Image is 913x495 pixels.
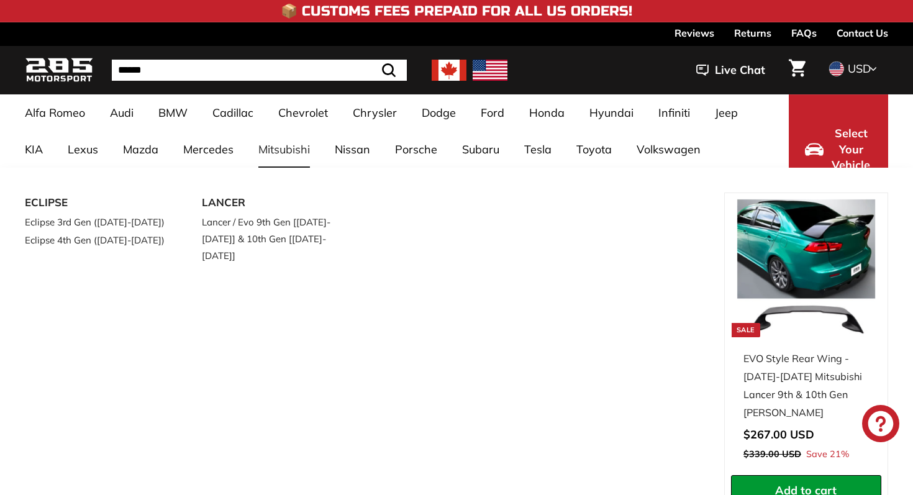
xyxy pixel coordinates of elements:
span: $339.00 USD [743,448,801,460]
a: LANCER [202,193,344,213]
a: Nissan [322,131,383,168]
a: Toyota [564,131,624,168]
a: ECLIPSE [25,193,167,213]
a: Sale EVO Style Rear Wing - [DATE]-[DATE] Mitsubishi Lancer 9th & 10th Gen [PERSON_NAME] Save 21% [731,193,881,475]
a: KIA [12,131,55,168]
a: Alfa Romeo [12,94,98,131]
span: Select Your Vehicle [830,125,872,173]
a: Ford [468,94,517,131]
h4: 📦 Customs Fees Prepaid for All US Orders! [281,4,632,19]
button: Select Your Vehicle [789,94,888,204]
a: Tesla [512,131,564,168]
a: Reviews [675,22,714,43]
div: Sale [732,323,760,337]
a: Hyundai [577,94,646,131]
input: Search [112,60,407,81]
a: Chevrolet [266,94,340,131]
a: Subaru [450,131,512,168]
a: Mercedes [171,131,246,168]
a: Porsche [383,131,450,168]
span: Save 21% [806,447,849,463]
a: Mitsubishi [246,131,322,168]
a: Infiniti [646,94,702,131]
a: Cadillac [200,94,266,131]
a: FAQs [791,22,817,43]
span: USD [848,61,871,76]
a: Volkswagen [624,131,713,168]
a: Lancer / Evo 9th Gen [[DATE]-[DATE]] & 10th Gen [[DATE]-[DATE]] [202,213,344,265]
div: EVO Style Rear Wing - [DATE]-[DATE] Mitsubishi Lancer 9th & 10th Gen [PERSON_NAME] [743,350,869,421]
a: Lexus [55,131,111,168]
a: Audi [98,94,146,131]
a: Returns [734,22,771,43]
a: BMW [146,94,200,131]
a: Eclipse 4th Gen ([DATE]-[DATE]) [25,231,167,249]
a: Eclipse 3rd Gen ([DATE]-[DATE]) [25,213,167,231]
a: Dodge [409,94,468,131]
a: Cart [781,49,813,91]
img: Logo_285_Motorsport_areodynamics_components [25,56,93,85]
button: Live Chat [680,55,781,86]
inbox-online-store-chat: Shopify online store chat [858,405,903,445]
a: Mazda [111,131,171,168]
span: $267.00 USD [743,427,814,442]
a: Jeep [702,94,750,131]
a: Honda [517,94,577,131]
a: Chrysler [340,94,409,131]
a: Contact Us [837,22,888,43]
span: Live Chat [715,62,765,78]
